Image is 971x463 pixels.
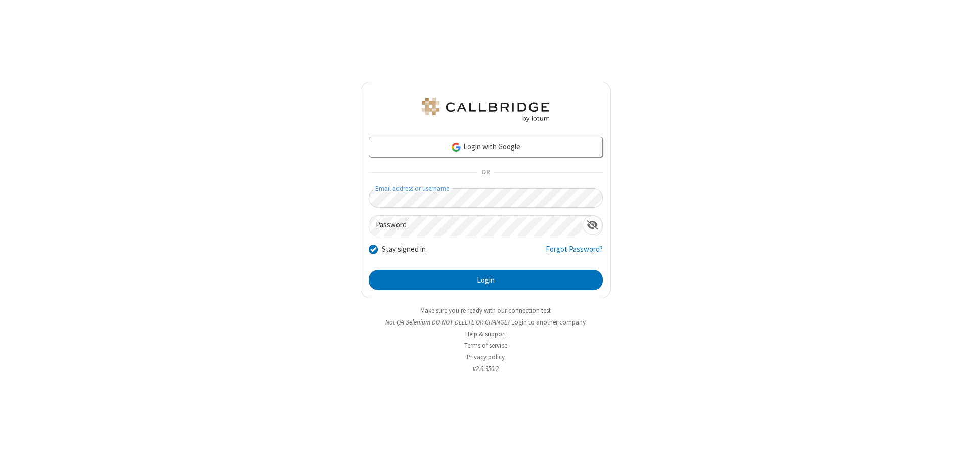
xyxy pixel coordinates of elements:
div: Show password [583,216,602,235]
a: Privacy policy [467,353,505,361]
button: Login to another company [511,317,586,327]
a: Make sure you're ready with our connection test [420,306,551,315]
a: Terms of service [464,341,507,350]
a: Forgot Password? [546,244,603,263]
span: OR [477,166,494,180]
a: Help & support [465,330,506,338]
label: Stay signed in [382,244,426,255]
img: google-icon.png [451,142,462,153]
li: Not QA Selenium DO NOT DELETE OR CHANGE? [361,317,611,327]
input: Email address or username [369,188,603,208]
input: Password [369,216,583,236]
a: Login with Google [369,137,603,157]
li: v2.6.350.2 [361,364,611,374]
img: QA Selenium DO NOT DELETE OR CHANGE [420,98,551,122]
button: Login [369,270,603,290]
